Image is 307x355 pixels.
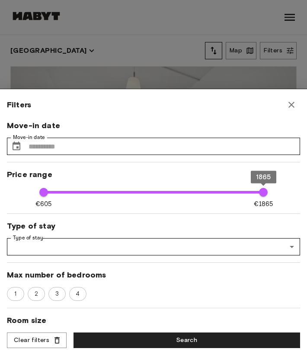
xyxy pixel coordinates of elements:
span: 3 [51,290,64,298]
span: 2 [30,290,43,298]
span: 1865 [256,173,271,181]
label: Type of stay [13,234,43,242]
button: Clear filters [7,332,67,349]
span: Max number of bedrooms [7,270,300,280]
div: 3 [48,287,66,301]
span: €605 [35,200,52,209]
span: Room size [7,315,300,326]
span: Price range [7,169,300,180]
span: Type of stay [7,221,300,231]
label: Move-in date [13,134,45,141]
button: Choose date [8,138,25,155]
span: 4 [71,290,84,298]
span: 1 [10,290,21,298]
span: €1865 [254,200,273,209]
button: Search [74,332,300,349]
span: Filters [7,100,31,110]
div: 1 [7,287,24,301]
div: 4 [69,287,86,301]
div: 2 [28,287,45,301]
span: Move-in date [7,120,300,131]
